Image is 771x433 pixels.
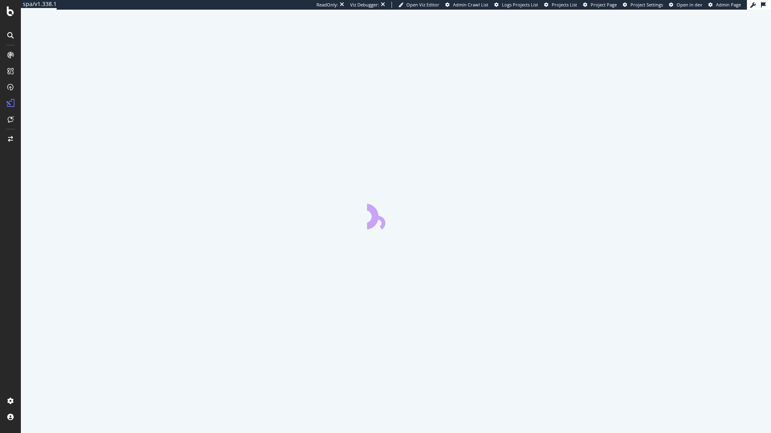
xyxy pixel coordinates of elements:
[623,2,663,8] a: Project Settings
[367,200,425,229] div: animation
[453,2,488,8] span: Admin Crawl List
[552,2,577,8] span: Projects List
[406,2,439,8] span: Open Viz Editor
[583,2,617,8] a: Project Page
[669,2,702,8] a: Open in dev
[677,2,702,8] span: Open in dev
[494,2,538,8] a: Logs Projects List
[708,2,741,8] a: Admin Page
[630,2,663,8] span: Project Settings
[716,2,741,8] span: Admin Page
[544,2,577,8] a: Projects List
[350,2,379,8] div: Viz Debugger:
[398,2,439,8] a: Open Viz Editor
[445,2,488,8] a: Admin Crawl List
[591,2,617,8] span: Project Page
[316,2,338,8] div: ReadOnly:
[502,2,538,8] span: Logs Projects List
